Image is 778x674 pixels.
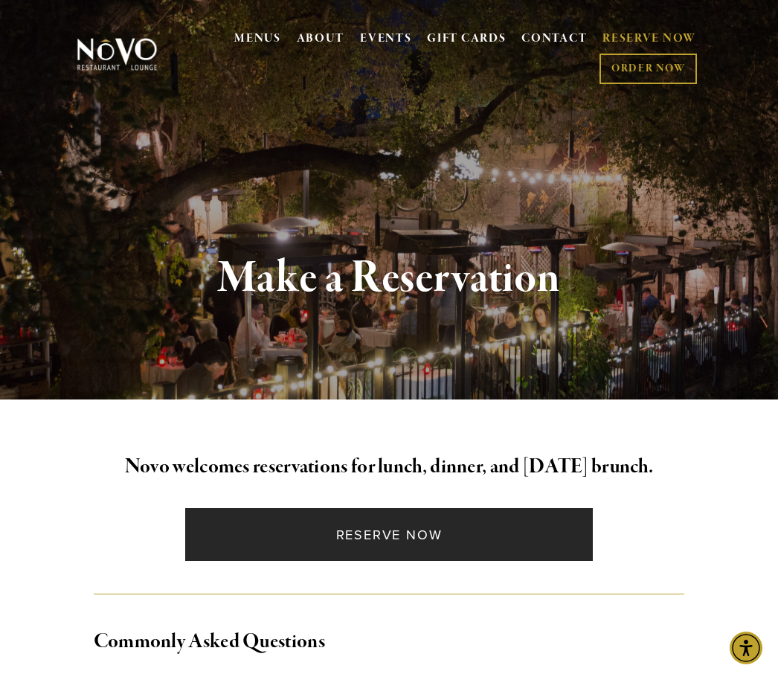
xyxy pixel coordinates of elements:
[234,31,281,46] a: MENUS
[185,508,594,561] a: Reserve Now
[602,25,696,54] a: RESERVE NOW
[360,31,411,46] a: EVENTS
[218,250,561,306] strong: Make a Reservation
[94,452,685,483] h2: Novo welcomes reservations for lunch, dinner, and [DATE] brunch.
[599,54,697,84] a: ORDER NOW
[297,31,345,46] a: ABOUT
[427,25,506,54] a: GIFT CARDS
[730,632,762,664] div: Accessibility Menu
[74,37,160,71] img: Novo Restaurant &amp; Lounge
[94,626,685,658] h2: Commonly Asked Questions
[521,25,587,54] a: CONTACT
